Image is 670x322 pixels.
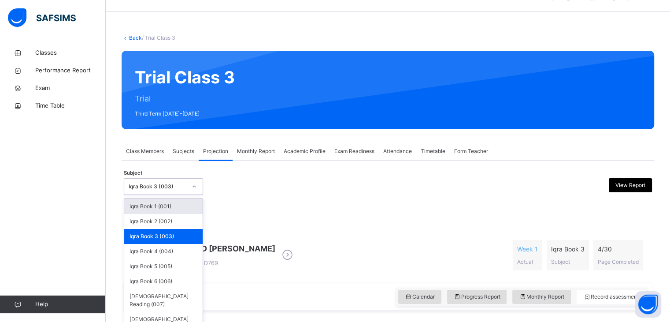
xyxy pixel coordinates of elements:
div: [DEMOGRAPHIC_DATA] Reading (007) [124,289,203,312]
a: Back [129,34,142,41]
div: Iqra Book 3 (003) [124,229,203,244]
span: Exam Readiness [334,147,374,155]
span: 4 / 30 [598,244,639,254]
span: Monthly Report [519,293,564,301]
span: Class Members [126,147,164,155]
div: Iqra Book 3 (003) [129,183,187,191]
span: Subject [124,169,142,177]
span: MD [PERSON_NAME] [194,243,275,255]
span: / Trial Class 3 [142,34,175,41]
span: Calendar [405,293,435,301]
span: Time Table [35,101,106,110]
span: Progress Report [454,293,500,301]
span: Iqra Book 3 [551,244,585,254]
span: Attendance [383,147,412,155]
span: D769 [194,259,218,266]
span: Monthly Report [237,147,275,155]
span: Week 1 [517,244,538,254]
span: Exam [35,84,106,93]
span: Help [35,300,105,309]
div: Iqra Book 4 (004) [124,244,203,259]
div: Iqra Book 2 (002) [124,214,203,229]
button: Open asap [635,291,661,318]
div: Iqra Book 1 (001) [124,199,203,214]
span: Page Completed [598,258,639,265]
img: safsims [8,8,76,27]
span: Academic Profile [284,147,326,155]
div: Iqra Book 6 (006) [124,274,203,289]
span: Subject [551,258,570,265]
span: Projection [203,147,228,155]
span: Actual [517,258,533,265]
span: Form Teacher [454,147,488,155]
div: Iqra Book 5 (005) [124,259,203,274]
span: Performance Report [35,66,106,75]
span: Record assessment [583,293,639,301]
span: Timetable [421,147,445,155]
span: Subjects [173,147,194,155]
span: Classes [35,49,106,57]
span: View Report [615,181,645,189]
